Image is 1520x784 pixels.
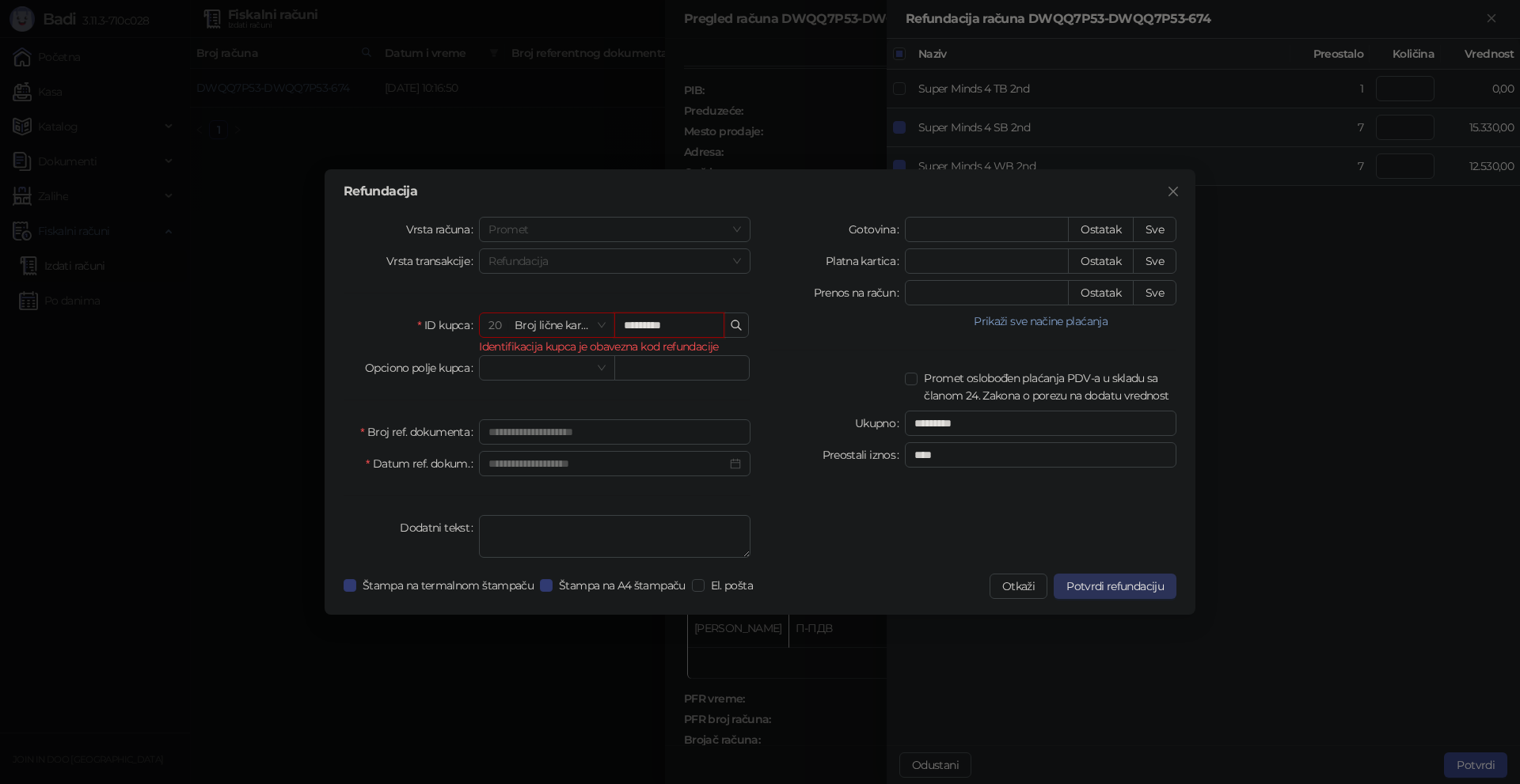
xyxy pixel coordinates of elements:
label: Dodatni tekst [400,515,479,540]
label: ID kupca [417,312,479,338]
label: Platna kartica [826,248,905,274]
button: Sve [1133,248,1176,274]
button: Sve [1133,217,1176,242]
button: Ostatak [1068,217,1134,242]
input: Datum ref. dokum. [488,455,727,472]
div: Identifikacija kupca je obavezna kod refundacije [479,338,750,355]
span: Broj lične karte [488,313,605,337]
button: Sve [1133,280,1176,305]
button: Close [1161,179,1186,204]
span: Refundacija [488,249,741,273]
button: Potvrdi refundaciju [1054,574,1176,599]
label: Prenos na račun [814,280,906,305]
span: Štampa na termalnom štampaču [356,577,540,594]
span: 20 [488,318,501,332]
button: Prikaži sve načine plaćanja [905,312,1176,331]
span: Štampa na A4 štampaču [553,577,692,594]
label: Vrsta računa [406,217,480,242]
button: Otkaži [990,574,1047,599]
button: Ostatak [1068,280,1134,305]
label: Broj ref. dokumenta [360,419,479,445]
button: Ostatak [1068,248,1134,274]
span: Potvrdi refundaciju [1066,579,1164,593]
span: Promet oslobođen plaćanja PDV-a u skladu sa članom 24. Zakona o porezu na dodatu vrednost [918,369,1176,404]
span: Zatvori [1161,185,1186,198]
input: Broj ref. dokumenta [479,419,750,445]
span: Promet [488,218,741,241]
label: Opciono polje kupca [365,355,479,381]
label: Preostali iznos [823,442,906,468]
span: close [1167,185,1180,198]
span: El. pošta [705,577,759,594]
label: Gotovina [849,217,905,242]
label: Ukupno [855,411,906,436]
label: Vrsta transakcije [386,248,480,274]
label: Datum ref. dokum. [366,451,479,476]
textarea: Dodatni tekst [479,515,750,558]
div: Refundacija [344,185,1176,198]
